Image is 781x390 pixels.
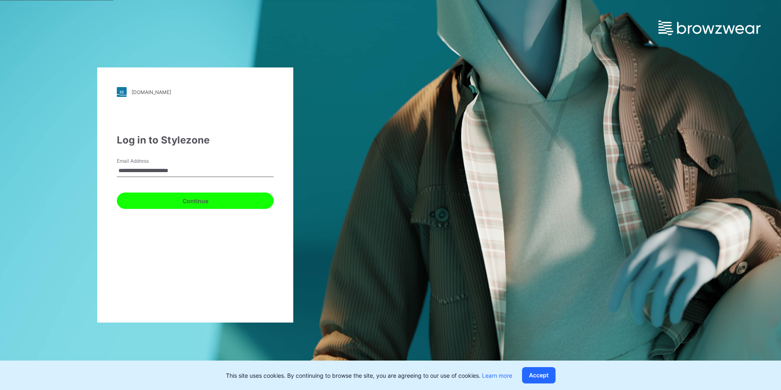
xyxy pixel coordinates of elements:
[117,133,274,148] div: Log in to Stylezone
[117,87,274,97] a: [DOMAIN_NAME]
[482,372,512,379] a: Learn more
[117,193,274,209] button: Continue
[132,89,171,95] div: [DOMAIN_NAME]
[226,371,512,380] p: This site uses cookies. By continuing to browse the site, you are agreeing to our use of cookies.
[117,157,174,165] label: Email Address
[522,367,556,383] button: Accept
[117,87,127,97] img: stylezone-logo.562084cfcfab977791bfbf7441f1a819.svg
[658,20,761,35] img: browzwear-logo.e42bd6dac1945053ebaf764b6aa21510.svg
